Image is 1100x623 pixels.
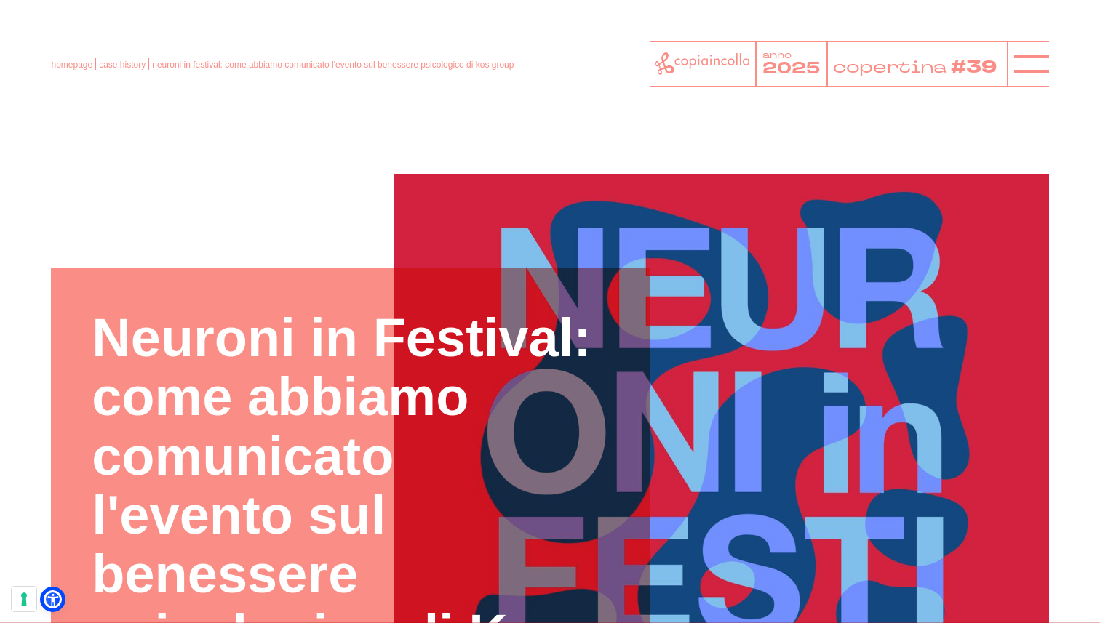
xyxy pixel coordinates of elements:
[762,57,820,79] tspan: 2025
[51,60,92,70] a: homepage
[833,55,949,78] tspan: copertina
[953,55,1000,80] tspan: #39
[152,60,514,70] span: neuroni in festival: come abbiamo comunicato l'evento sul benessere psicologico di kos group
[762,49,792,62] tspan: anno
[44,590,62,608] a: Open Accessibility Menu
[99,60,146,70] a: case history
[12,587,36,611] button: Le tue preferenze relative al consenso per le tecnologie di tracciamento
